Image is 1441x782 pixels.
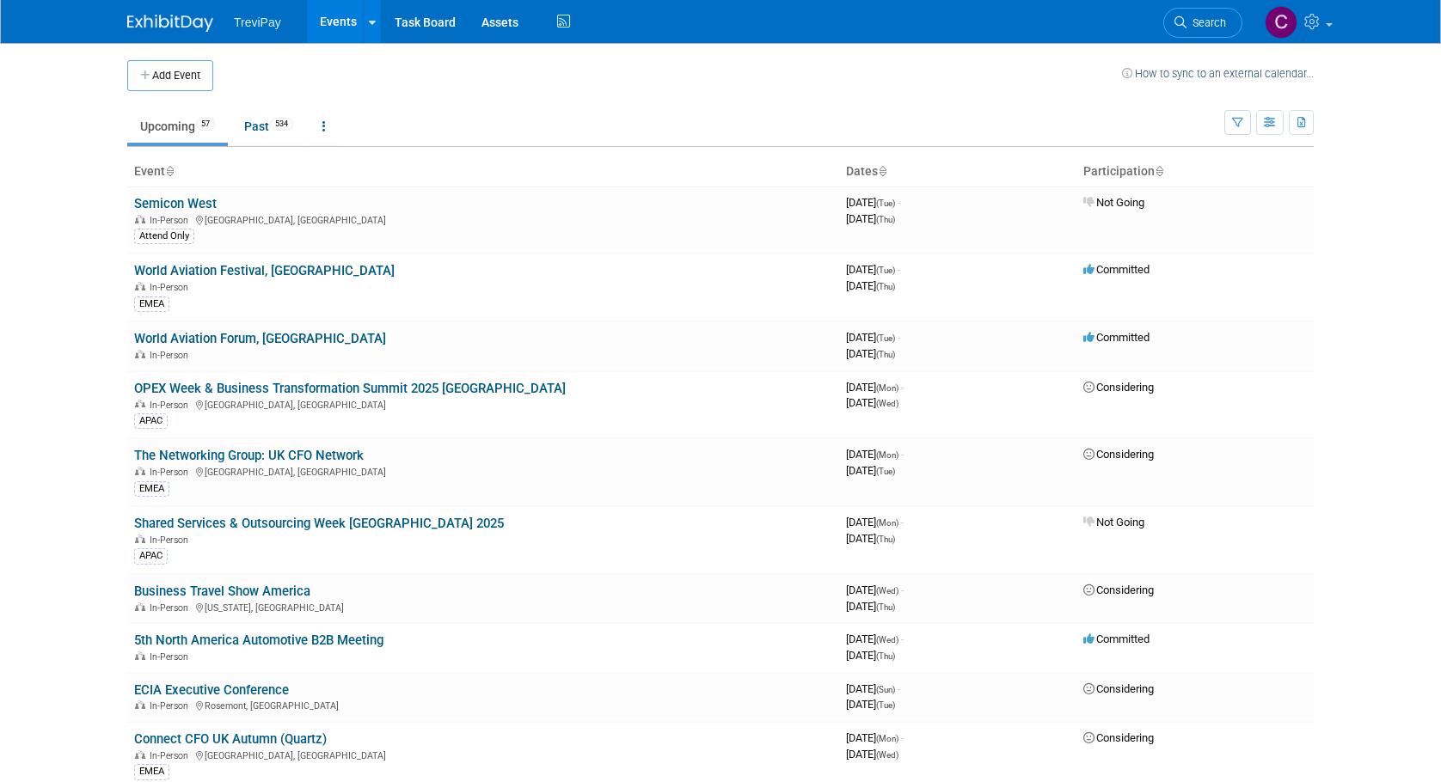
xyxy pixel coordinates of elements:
[846,381,904,394] span: [DATE]
[135,215,145,223] img: In-Person Event
[134,263,395,278] a: World Aviation Festival, [GEOGRAPHIC_DATA]
[876,734,898,743] span: (Mon)
[876,685,895,694] span: (Sun)
[846,698,895,711] span: [DATE]
[846,196,900,209] span: [DATE]
[134,583,310,599] a: Business Travel Show America
[1083,196,1144,209] span: Not Going
[135,400,145,408] img: In-Person Event
[876,750,898,760] span: (Wed)
[134,632,383,648] a: 5th North America Automotive B2B Meeting
[846,748,898,761] span: [DATE]
[1083,331,1150,344] span: Committed
[876,399,898,408] span: (Wed)
[134,196,217,211] a: Semicon West
[134,296,169,312] div: EMEA
[1083,263,1150,276] span: Committed
[876,350,895,359] span: (Thu)
[876,700,895,710] span: (Tue)
[846,600,895,613] span: [DATE]
[876,518,898,528] span: (Mon)
[134,464,832,478] div: [GEOGRAPHIC_DATA], [GEOGRAPHIC_DATA]
[134,481,169,497] div: EMEA
[134,397,832,411] div: [GEOGRAPHIC_DATA], [GEOGRAPHIC_DATA]
[876,602,895,612] span: (Thu)
[234,15,281,29] span: TreviPay
[1122,67,1314,80] a: How to sync to an external calendar...
[876,635,898,645] span: (Wed)
[134,748,832,761] div: [GEOGRAPHIC_DATA], [GEOGRAPHIC_DATA]
[135,700,145,709] img: In-Person Event
[196,118,215,131] span: 57
[134,381,566,396] a: OPEX Week & Business Transformation Summit 2025 [GEOGRAPHIC_DATA]
[1187,16,1226,29] span: Search
[876,450,898,460] span: (Mon)
[134,548,168,564] div: APAC
[876,535,895,544] span: (Thu)
[135,535,145,543] img: In-Person Event
[1076,157,1314,186] th: Participation
[127,60,213,91] button: Add Event
[846,532,895,545] span: [DATE]
[134,229,194,244] div: Attend Only
[846,649,895,662] span: [DATE]
[901,632,904,645] span: -
[846,516,904,528] span: [DATE]
[901,516,904,528] span: -
[150,700,193,712] span: In-Person
[846,279,895,292] span: [DATE]
[876,199,895,208] span: (Tue)
[898,196,900,209] span: -
[1083,381,1154,394] span: Considering
[846,396,898,409] span: [DATE]
[901,448,904,461] span: -
[846,731,904,744] span: [DATE]
[898,263,900,276] span: -
[839,157,1076,186] th: Dates
[134,413,168,429] div: APAC
[135,602,145,611] img: In-Person Event
[135,282,145,290] img: In-Person Event
[876,333,895,343] span: (Tue)
[1083,583,1154,596] span: Considering
[876,266,895,275] span: (Tue)
[1083,516,1144,528] span: Not Going
[134,448,364,463] a: The Networking Group: UK CFO Network
[901,731,904,744] span: -
[134,682,289,698] a: ECIA Executive Conference
[846,331,900,344] span: [DATE]
[1163,8,1242,38] a: Search
[134,698,832,712] div: Rosemont, [GEOGRAPHIC_DATA]
[135,651,145,660] img: In-Person Event
[846,464,895,477] span: [DATE]
[150,651,193,663] span: In-Person
[135,750,145,759] img: In-Person Event
[1083,682,1154,695] span: Considering
[846,632,904,645] span: [DATE]
[134,764,169,779] div: EMEA
[876,215,895,224] span: (Thu)
[846,448,904,461] span: [DATE]
[127,15,213,32] img: ExhibitDay
[1155,164,1163,178] a: Sort by Participation Type
[150,535,193,546] span: In-Person
[135,467,145,475] img: In-Person Event
[127,157,839,186] th: Event
[150,282,193,293] span: In-Person
[135,350,145,358] img: In-Person Event
[134,600,832,614] div: [US_STATE], [GEOGRAPHIC_DATA]
[901,381,904,394] span: -
[150,215,193,226] span: In-Person
[150,467,193,478] span: In-Person
[876,651,895,661] span: (Thu)
[898,682,900,695] span: -
[846,263,900,276] span: [DATE]
[134,516,504,531] a: Shared Services & Outsourcing Week [GEOGRAPHIC_DATA] 2025
[846,583,904,596] span: [DATE]
[901,583,904,596] span: -
[165,164,174,178] a: Sort by Event Name
[898,331,900,344] span: -
[876,467,895,476] span: (Tue)
[876,586,898,596] span: (Wed)
[1083,632,1150,645] span: Committed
